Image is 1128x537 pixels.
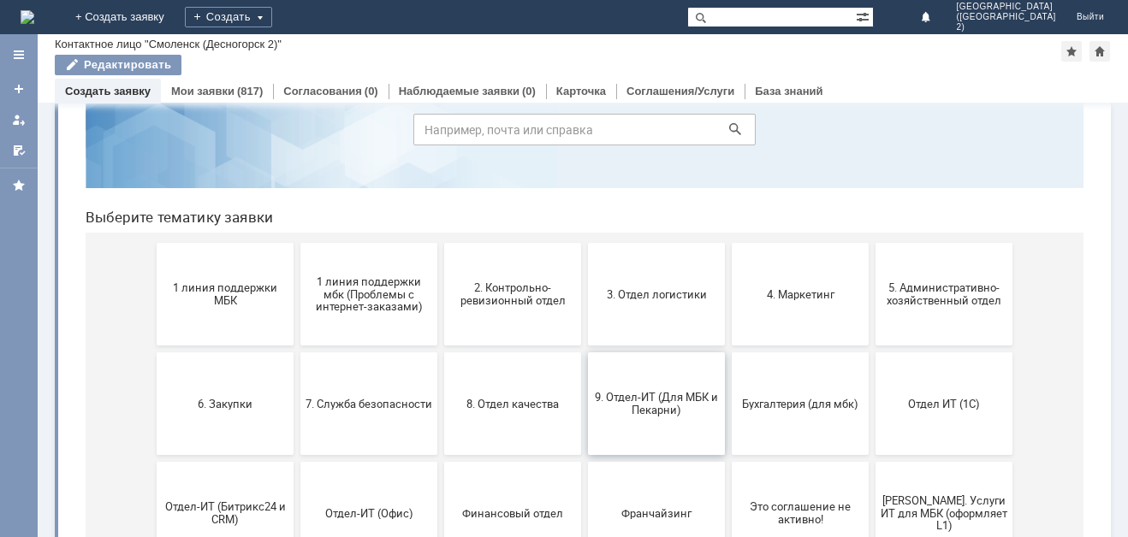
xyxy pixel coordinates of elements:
button: [PERSON_NAME]. Услуги ИТ для МБК (оформляет L1) [804,424,941,527]
button: 8. Отдел качества [372,315,509,417]
span: 2) [956,22,1055,32]
button: Это соглашение не активно! [660,424,797,527]
a: Создать заявку [5,75,33,103]
div: Создать [185,7,272,27]
input: Например, почта или справка [341,76,684,108]
button: 9. Отдел-ИТ (Для МБК и Пекарни) [516,315,653,417]
header: Выберите тематику заявки [14,171,1012,188]
span: 7. Служба безопасности [234,359,360,372]
a: Соглашения/Услуги [626,85,734,97]
button: Отдел ИТ (1С) [804,315,941,417]
div: (0) [522,85,536,97]
span: Отдел-ИТ (Офис) [234,469,360,481]
span: Отдел-ИТ (Битрикс24 и CRM) [90,463,217,488]
div: Контактное лицо "Смоленск (Десногорск 2)" [55,38,282,50]
a: Карточка [556,85,606,97]
a: Мои заявки [5,106,33,133]
span: Это соглашение не активно! [665,463,792,488]
span: 3. Отдел логистики [521,250,648,263]
label: Воспользуйтесь поиском [341,42,684,59]
span: 5. Административно-хозяйственный отдел [809,244,935,269]
span: Франчайзинг [521,469,648,481]
button: 4. Маркетинг [660,205,797,308]
span: [GEOGRAPHIC_DATA] [956,2,1055,12]
div: (817) [237,85,263,97]
button: 5. Административно-хозяйственный отдел [804,205,941,308]
span: 8. Отдел качества [377,359,504,372]
span: ([GEOGRAPHIC_DATA] [956,12,1055,22]
img: logo [21,10,34,24]
button: Финансовый отдел [372,424,509,527]
a: База знаний [755,85,822,97]
span: 2. Контрольно-ревизионный отдел [377,244,504,269]
a: Мои согласования [5,137,33,164]
button: Франчайзинг [516,424,653,527]
span: Финансовый отдел [377,469,504,481]
div: Сделать домашней страницей [1089,41,1110,62]
button: Бухгалтерия (для мбк) [660,315,797,417]
a: Согласования [283,85,362,97]
a: Перейти на домашнюю страницу [21,10,34,24]
a: Мои заявки [171,85,235,97]
button: 7. Служба безопасности [229,315,365,417]
span: Отдел ИТ (1С) [809,359,935,372]
button: 3. Отдел логистики [516,205,653,308]
button: 1 линия поддержки мбк (Проблемы с интернет-заказами) [229,205,365,308]
span: 9. Отдел-ИТ (Для МБК и Пекарни) [521,353,648,379]
a: Наблюдаемые заявки [399,85,519,97]
button: 1 линия поддержки МБК [85,205,222,308]
span: 1 линия поддержки мбк (Проблемы с интернет-заказами) [234,237,360,275]
button: Отдел-ИТ (Битрикс24 и CRM) [85,424,222,527]
span: [PERSON_NAME]. Услуги ИТ для МБК (оформляет L1) [809,456,935,494]
div: Добавить в избранное [1061,41,1082,62]
span: Расширенный поиск [856,8,873,24]
button: Отдел-ИТ (Офис) [229,424,365,527]
span: 1 линия поддержки МБК [90,244,217,269]
div: (0) [365,85,378,97]
span: Бухгалтерия (для мбк) [665,359,792,372]
a: Создать заявку [65,85,151,97]
button: 2. Контрольно-ревизионный отдел [372,205,509,308]
span: 4. Маркетинг [665,250,792,263]
button: 6. Закупки [85,315,222,417]
span: 6. Закупки [90,359,217,372]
